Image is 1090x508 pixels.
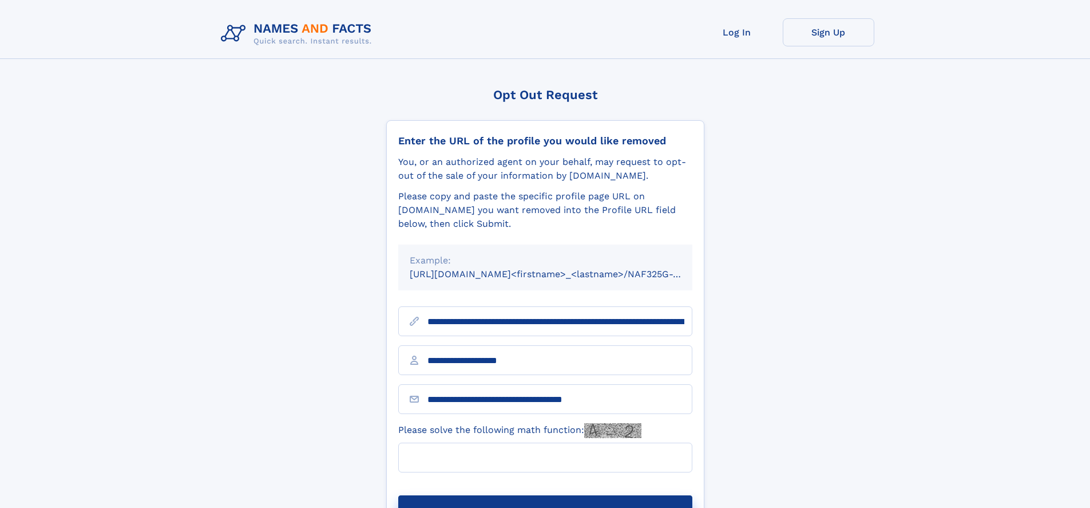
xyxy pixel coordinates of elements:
[386,88,704,102] div: Opt Out Request
[216,18,381,49] img: Logo Names and Facts
[410,254,681,267] div: Example:
[783,18,874,46] a: Sign Up
[691,18,783,46] a: Log In
[398,135,692,147] div: Enter the URL of the profile you would like removed
[410,269,714,279] small: [URL][DOMAIN_NAME]<firstname>_<lastname>/NAF325G-xxxxxxxx
[398,190,692,231] div: Please copy and paste the specific profile page URL on [DOMAIN_NAME] you want removed into the Pr...
[398,423,641,438] label: Please solve the following math function:
[398,155,692,183] div: You, or an authorized agent on your behalf, may request to opt-out of the sale of your informatio...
